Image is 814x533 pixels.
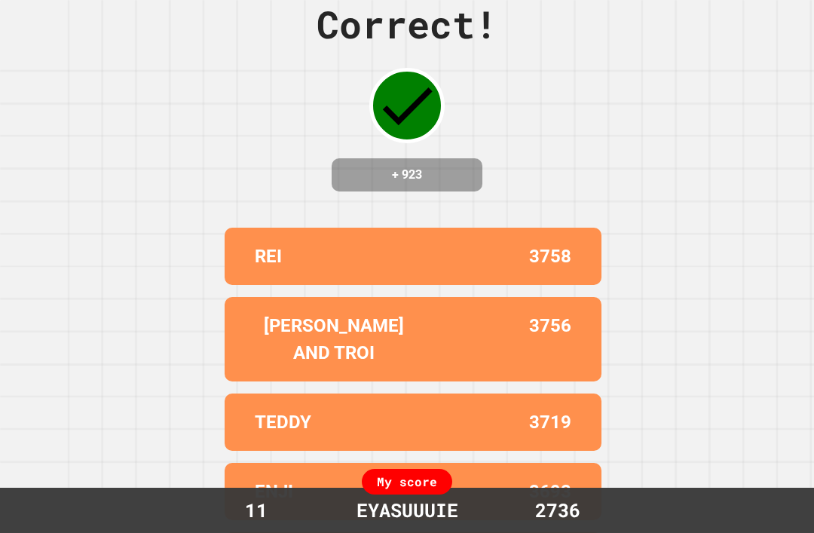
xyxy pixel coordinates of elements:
[347,166,467,184] h4: + 923
[529,478,571,505] p: 3693
[255,312,413,366] p: [PERSON_NAME] AND TROI
[255,478,293,505] p: ENJI
[501,496,614,525] div: 2736
[529,409,571,436] p: 3719
[200,496,313,525] div: 11
[529,243,571,270] p: 3758
[341,496,473,525] div: EYASUUUIE
[255,243,282,270] p: REI
[529,312,571,366] p: 3756
[255,409,311,436] p: TEDDY
[362,469,452,495] div: My score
